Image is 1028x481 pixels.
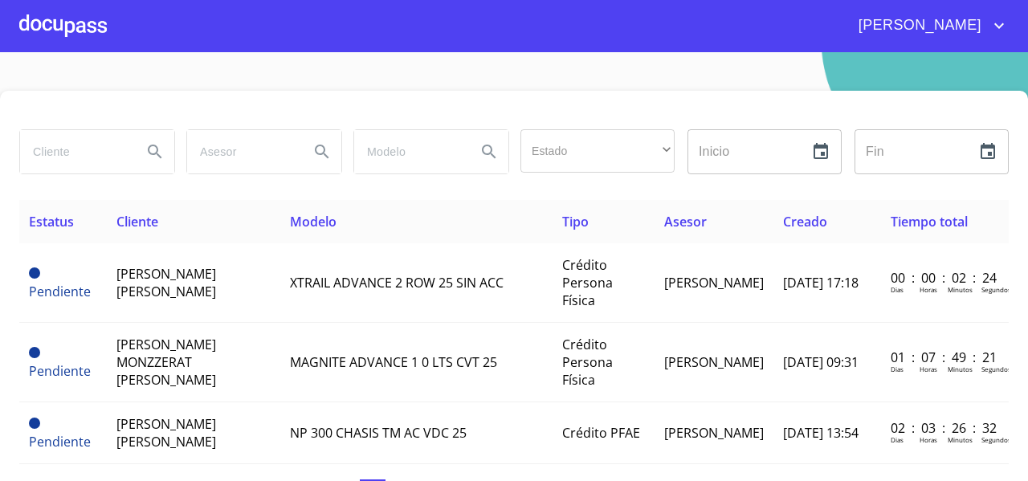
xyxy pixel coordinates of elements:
[20,130,129,173] input: search
[562,336,613,389] span: Crédito Persona Física
[783,424,859,442] span: [DATE] 13:54
[562,256,613,309] span: Crédito Persona Física
[664,213,707,230] span: Asesor
[891,365,904,373] p: Dias
[136,132,174,171] button: Search
[116,213,158,230] span: Cliente
[29,347,40,358] span: Pendiente
[664,274,764,291] span: [PERSON_NAME]
[520,129,675,173] div: ​
[891,269,999,287] p: 00 : 00 : 02 : 24
[29,362,91,380] span: Pendiente
[664,353,764,371] span: [PERSON_NAME]
[562,424,640,442] span: Crédito PFAE
[116,265,216,300] span: [PERSON_NAME] [PERSON_NAME]
[29,433,91,450] span: Pendiente
[920,365,937,373] p: Horas
[891,419,999,437] p: 02 : 03 : 26 : 32
[290,213,337,230] span: Modelo
[948,285,973,294] p: Minutos
[303,132,341,171] button: Search
[470,132,508,171] button: Search
[846,13,989,39] span: [PERSON_NAME]
[948,435,973,444] p: Minutos
[981,285,1011,294] p: Segundos
[846,13,1009,39] button: account of current user
[116,415,216,450] span: [PERSON_NAME] [PERSON_NAME]
[783,213,827,230] span: Creado
[29,213,74,230] span: Estatus
[29,267,40,279] span: Pendiente
[562,213,589,230] span: Tipo
[116,336,216,389] span: [PERSON_NAME] MONZZERAT [PERSON_NAME]
[891,213,968,230] span: Tiempo total
[290,424,467,442] span: NP 300 CHASIS TM AC VDC 25
[981,365,1011,373] p: Segundos
[783,274,859,291] span: [DATE] 17:18
[891,349,999,366] p: 01 : 07 : 49 : 21
[920,435,937,444] p: Horas
[29,418,40,429] span: Pendiente
[187,130,296,173] input: search
[891,285,904,294] p: Dias
[354,130,463,173] input: search
[290,353,497,371] span: MAGNITE ADVANCE 1 0 LTS CVT 25
[664,424,764,442] span: [PERSON_NAME]
[948,365,973,373] p: Minutos
[29,283,91,300] span: Pendiente
[891,435,904,444] p: Dias
[290,274,504,291] span: XTRAIL ADVANCE 2 ROW 25 SIN ACC
[920,285,937,294] p: Horas
[981,435,1011,444] p: Segundos
[783,353,859,371] span: [DATE] 09:31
